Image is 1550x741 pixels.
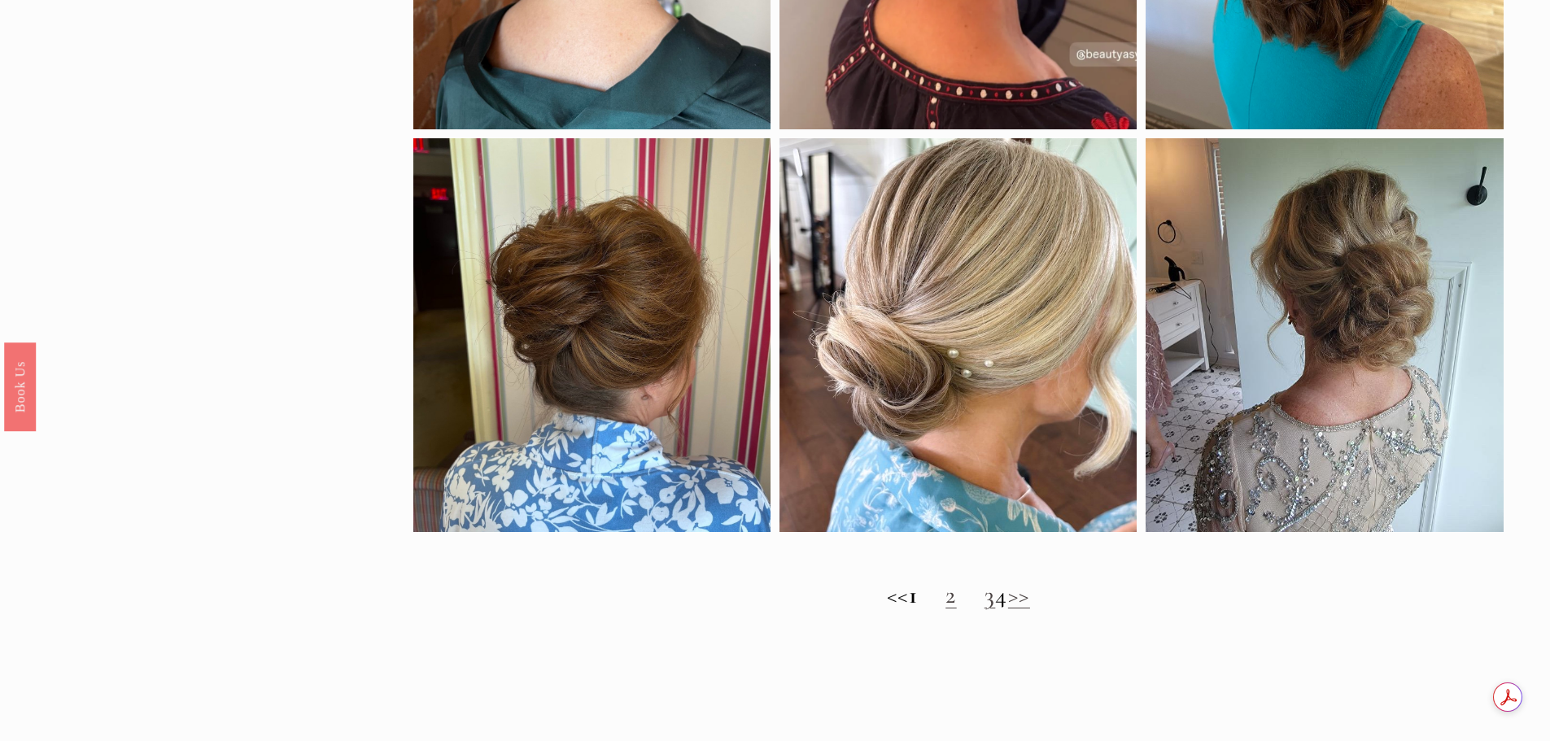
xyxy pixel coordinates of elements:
a: 2 [945,580,957,610]
strong: 1 [909,580,919,610]
a: Book Us [4,342,36,430]
a: >> [1008,580,1030,610]
a: 3 [985,580,996,610]
h2: << 4 [413,581,1504,610]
